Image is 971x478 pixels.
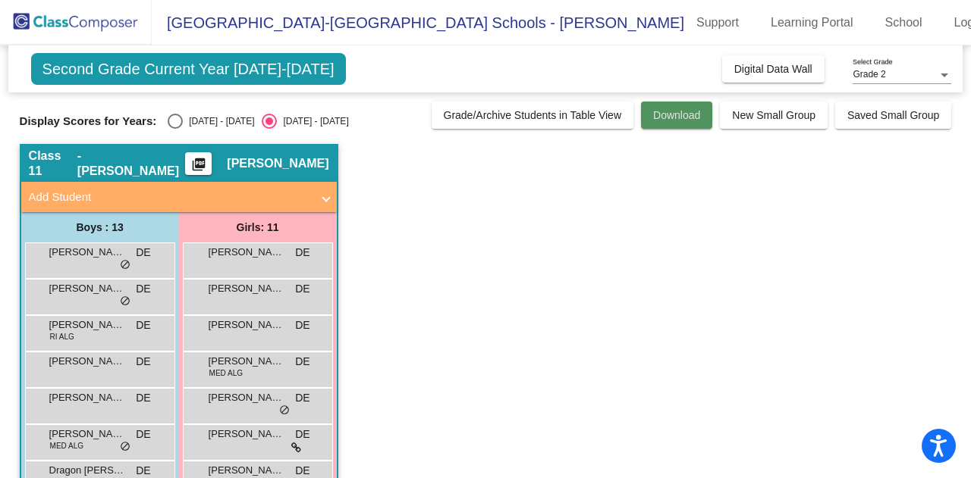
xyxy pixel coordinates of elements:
[49,317,125,333] span: [PERSON_NAME]
[29,189,311,206] mat-panel-title: Add Student
[209,281,284,296] span: [PERSON_NAME]
[641,102,712,129] button: Download
[835,102,951,129] button: Saved Small Group
[722,55,825,83] button: Digital Data Wall
[136,426,150,442] span: DE
[21,212,179,242] div: Boys : 13
[120,259,130,271] span: do_not_disturb_alt
[209,390,284,405] span: [PERSON_NAME]
[734,63,812,75] span: Digital Data Wall
[759,11,866,35] a: Learning Portal
[847,109,939,121] span: Saved Small Group
[209,463,284,478] span: [PERSON_NAME]
[185,152,212,175] button: Print Students Details
[720,102,828,129] button: New Small Group
[295,426,310,442] span: DE
[152,11,684,35] span: [GEOGRAPHIC_DATA]-[GEOGRAPHIC_DATA] Schools - [PERSON_NAME]
[295,317,310,333] span: DE
[209,317,284,333] span: [PERSON_NAME]
[49,245,125,260] span: [PERSON_NAME]
[136,390,150,406] span: DE
[295,390,310,406] span: DE
[227,156,328,171] span: [PERSON_NAME]
[136,354,150,370] span: DE
[49,426,125,442] span: [PERSON_NAME]
[136,281,150,297] span: DE
[432,102,634,129] button: Grade/Archive Students in Table View
[684,11,751,35] a: Support
[179,212,337,242] div: Girls: 11
[732,109,815,121] span: New Small Group
[20,114,157,128] span: Display Scores for Years:
[29,148,77,179] span: Class 11
[50,331,74,342] span: RI ALG
[49,390,125,405] span: [PERSON_NAME] [PERSON_NAME]
[21,182,337,212] mat-expansion-panel-header: Add Student
[168,114,348,129] mat-radio-group: Select an option
[49,281,125,296] span: [PERSON_NAME]
[277,114,348,128] div: [DATE] - [DATE]
[209,426,284,442] span: [PERSON_NAME]
[873,11,935,35] a: School
[136,317,150,333] span: DE
[444,109,622,121] span: Grade/Archive Students in Table View
[295,281,310,297] span: DE
[49,354,125,369] span: [PERSON_NAME]
[653,109,700,121] span: Download
[120,295,130,308] span: do_not_disturb_alt
[209,245,284,260] span: [PERSON_NAME]
[190,157,208,178] mat-icon: picture_as_pdf
[50,440,83,451] span: MED ALG
[77,148,186,179] span: - [PERSON_NAME]
[279,405,290,417] span: do_not_disturb_alt
[295,245,310,261] span: DE
[136,245,150,261] span: DE
[49,463,125,478] span: Dragon [PERSON_NAME]
[209,367,243,379] span: MED ALG
[120,441,130,453] span: do_not_disturb_alt
[183,114,254,128] div: [DATE] - [DATE]
[31,53,346,85] span: Second Grade Current Year [DATE]-[DATE]
[209,354,284,369] span: [PERSON_NAME]
[295,354,310,370] span: DE
[853,69,885,80] span: Grade 2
